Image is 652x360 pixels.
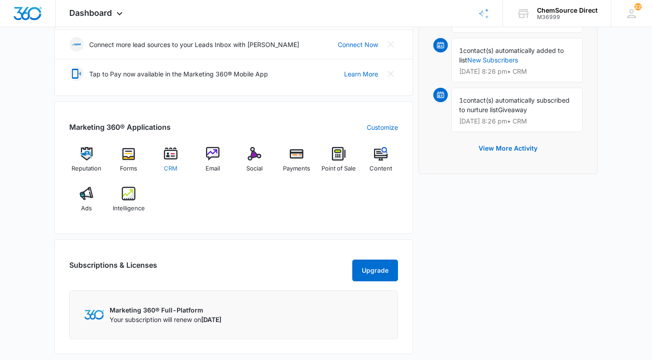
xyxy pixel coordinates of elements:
[367,123,398,132] a: Customize
[459,47,564,64] span: contact(s) automatically added to list
[110,315,221,324] p: Your subscription will renew on
[634,3,642,10] div: notifications count
[384,66,398,81] button: Close
[110,305,221,315] p: Marketing 360® Full-Platform
[195,147,230,180] a: Email
[153,147,188,180] a: CRM
[69,147,104,180] a: Reputation
[459,96,570,114] span: contact(s) automatically subscribed to nurture list
[321,147,356,180] a: Point of Sale
[237,147,272,180] a: Social
[384,37,398,52] button: Close
[344,69,378,79] a: Learn More
[72,164,101,173] span: Reputation
[279,147,314,180] a: Payments
[363,147,398,180] a: Content
[537,7,598,14] div: account name
[84,310,104,319] img: Marketing 360 Logo
[69,260,157,278] h2: Subscriptions & Licenses
[459,47,463,54] span: 1
[283,164,310,173] span: Payments
[537,14,598,20] div: account id
[120,164,137,173] span: Forms
[246,164,263,173] span: Social
[89,69,268,79] p: Tap to Pay now available in the Marketing 360® Mobile App
[459,68,575,75] p: [DATE] 8:26 pm • CRM
[338,40,378,49] a: Connect Now
[111,187,146,219] a: Intelligence
[459,96,463,104] span: 1
[369,164,392,173] span: Content
[470,137,547,159] button: View More Activity
[164,164,177,173] span: CRM
[634,3,642,10] span: 22
[69,187,104,219] a: Ads
[69,122,171,133] h2: Marketing 360® Applications
[459,118,575,124] p: [DATE] 8:26 pm • CRM
[321,164,356,173] span: Point of Sale
[89,40,299,49] p: Connect more lead sources to your Leads Inbox with [PERSON_NAME]
[206,164,220,173] span: Email
[201,316,221,323] span: [DATE]
[111,147,146,180] a: Forms
[69,8,112,18] span: Dashboard
[113,204,145,213] span: Intelligence
[352,260,398,281] button: Upgrade
[467,56,518,64] a: New Subscribers
[498,106,527,114] span: Giveaway
[81,204,92,213] span: Ads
